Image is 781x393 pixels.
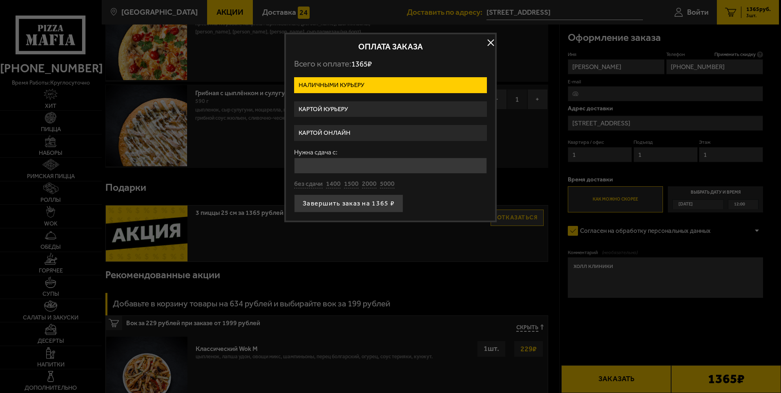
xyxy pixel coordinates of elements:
[362,180,377,189] button: 2000
[294,194,403,212] button: Завершить заказ на 1365 ₽
[294,59,487,69] p: Всего к оплате:
[294,101,487,117] label: Картой курьеру
[294,180,323,189] button: без сдачи
[294,42,487,51] h2: Оплата заказа
[380,180,395,189] button: 5000
[294,149,487,156] label: Нужна сдача с:
[294,77,487,93] label: Наличными курьеру
[294,125,487,141] label: Картой онлайн
[326,180,341,189] button: 1400
[351,59,372,69] span: 1365 ₽
[344,180,359,189] button: 1500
